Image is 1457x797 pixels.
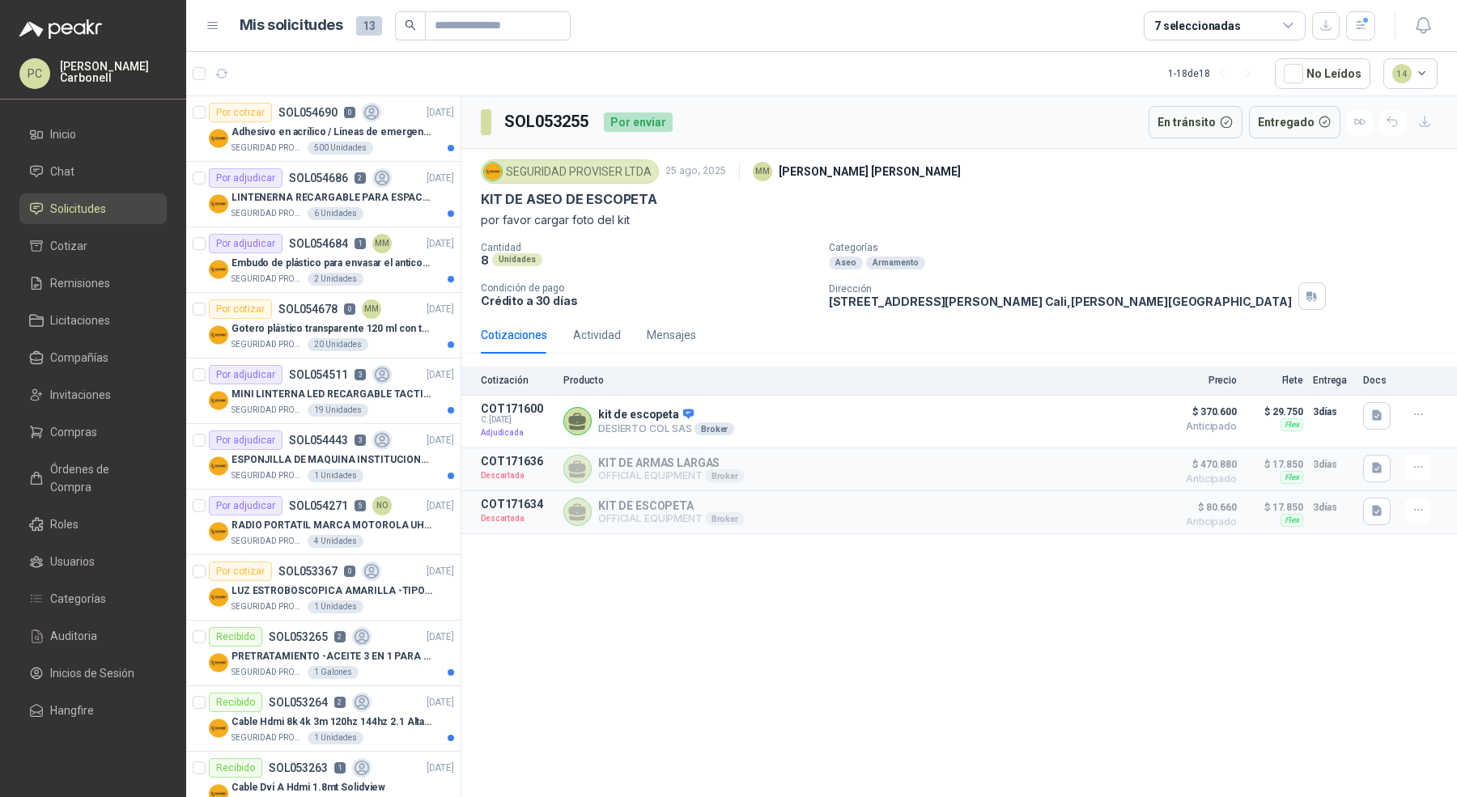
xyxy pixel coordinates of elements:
p: SOL053263 [269,762,328,774]
p: Docs [1363,375,1395,386]
div: Recibido [209,693,262,712]
p: [DATE] [427,367,454,383]
p: [DATE] [427,105,454,121]
a: RecibidoSOL0532652[DATE] Company LogoPRETRATAMIENTO -ACEITE 3 EN 1 PARA ARMAMENTOSEGURIDAD PROVIS... [186,621,461,686]
div: 4 Unidades [308,535,363,548]
p: $ 29.750 [1247,402,1303,422]
p: Cable Hdmi 8k 4k 3m 120hz 144hz 2.1 Alta Velocidad [232,714,433,730]
a: Remisiones [19,268,167,299]
p: KIT DE ARMAS LARGAS [598,456,745,469]
p: Adjudicada [481,425,554,441]
p: 2 [355,172,366,184]
p: por favor cargar foto del kit [481,211,1438,229]
p: Dirección [829,283,1292,295]
a: Categorías [19,583,167,614]
img: Company Logo [209,719,228,738]
p: Descartada [481,511,554,527]
div: 1 - 18 de 18 [1168,61,1262,87]
p: 0 [344,107,355,118]
p: [PERSON_NAME] [PERSON_NAME] [779,163,961,180]
p: Cotización [481,375,554,386]
img: Company Logo [209,653,228,672]
p: SOL054686 [289,172,348,184]
p: Categorías [829,242,1451,253]
p: KIT DE ASEO DE ESCOPETA [481,191,657,208]
div: PC [19,58,50,89]
p: 25 ago, 2025 [665,163,726,179]
p: 1 [334,762,346,774]
div: 2 Unidades [308,273,363,286]
p: Entrega [1313,375,1353,386]
p: [DATE] [427,498,454,514]
a: Auditoria [19,621,167,651]
div: Por adjudicar [209,496,282,515]
p: SOL054690 [278,107,338,118]
span: Roles [50,515,79,533]
p: SEGURIDAD PROVISER LTDA [232,731,304,744]
div: 7 seleccionadas [1154,17,1241,35]
span: Anticipado [1156,517,1237,527]
img: Company Logo [209,194,228,214]
p: COT171600 [481,402,554,415]
p: SOL054271 [289,500,348,511]
p: 8 [481,253,489,267]
div: Broker [695,422,734,435]
div: Por cotizar [209,103,272,122]
p: Descartada [481,468,554,484]
p: Condición de pago [481,282,816,294]
a: Roles [19,509,167,540]
p: SEGURIDAD PROVISER LTDA [232,207,304,220]
p: SOL054511 [289,369,348,380]
span: Órdenes de Compra [50,460,151,496]
p: [DATE] [427,630,454,645]
p: 1 [355,238,366,249]
a: Invitaciones [19,379,167,410]
span: Inicio [50,125,76,143]
h3: SOL053255 [504,109,591,134]
span: $ 370.600 [1156,402,1237,422]
p: DESIERTO COL SAS [598,422,734,435]
a: Inicio [19,119,167,150]
p: 2 [334,697,346,708]
a: Inicios de Sesión [19,658,167,689]
img: Company Logo [209,325,228,345]
a: Licitaciones [19,305,167,336]
span: Hangfire [50,702,94,719]
span: Inicios de Sesión [50,664,134,682]
img: Company Logo [209,522,228,541]
p: LUZ ESTROBOSCOPICA AMARILLA -TIPO BALIZA [232,583,433,599]
div: MM [372,234,392,253]
a: Por adjudicarSOL0546841MM[DATE] Company LogoEmbudo de plástico para envasar el anticorrosivo / lu... [186,227,461,293]
span: $ 470.880 [1156,455,1237,474]
div: Flex [1281,514,1303,527]
p: COT171636 [481,455,554,468]
p: SOL054684 [289,238,348,249]
p: ESPONJILLA DE MAQUINA INSTITUCIONAL-NEGRA X 12 UNIDADES [232,452,433,468]
p: 0 [344,303,355,315]
p: SEGURIDAD PROVISER LTDA [232,338,304,351]
p: SOL053265 [269,631,328,642]
img: Company Logo [209,129,228,148]
p: [STREET_ADDRESS][PERSON_NAME] Cali , [PERSON_NAME][GEOGRAPHIC_DATA] [829,295,1292,308]
p: SEGURIDAD PROVISER LTDA [232,666,304,679]
p: [DATE] [427,236,454,252]
p: Embudo de plástico para envasar el anticorrosivo / lubricante [232,256,433,271]
button: No Leídos [1275,58,1370,89]
span: Anticipado [1156,474,1237,484]
div: Por enviar [604,112,673,132]
div: Por cotizar [209,299,272,319]
p: Cable Dvi A Hdmi 1.8mt Solidview [232,780,385,795]
div: MM [753,162,772,181]
span: Compras [50,423,97,441]
img: Logo peakr [19,19,102,39]
span: Licitaciones [50,312,110,329]
button: En tránsito [1149,106,1242,138]
a: Hangfire [19,695,167,726]
a: Por cotizarSOL0533670[DATE] Company LogoLUZ ESTROBOSCOPICA AMARILLA -TIPO BALIZASEGURIDAD PROVISE... [186,555,461,621]
p: $ 17.850 [1247,498,1303,517]
img: Company Logo [209,260,228,279]
span: Anticipado [1156,422,1237,431]
div: 20 Unidades [308,338,368,351]
p: Gotero plástico transparente 120 ml con tapa de seguridad [232,321,433,337]
p: SEGURIDAD PROVISER LTDA [232,404,304,417]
